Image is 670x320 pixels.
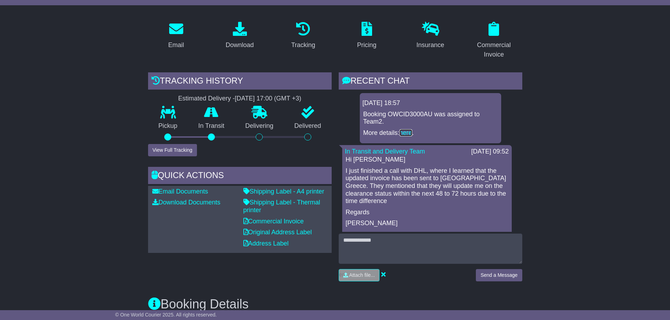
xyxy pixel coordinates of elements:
p: Hi [PERSON_NAME] [346,156,508,164]
a: Email [164,19,189,52]
p: Delivering [235,122,284,130]
a: Shipping Label - A4 printer [243,188,324,195]
p: More details: . [363,129,498,137]
div: [DATE] 09:52 [471,148,509,156]
a: Download Documents [152,199,221,206]
div: Email [168,40,184,50]
a: Original Address Label [243,229,312,236]
a: Email Documents [152,188,208,195]
div: Pricing [357,40,376,50]
div: [DATE] 18:57 [363,99,498,107]
div: Tracking history [148,72,332,91]
button: Send a Message [476,269,522,281]
p: I just finished a call with DHL, where I learned that the updated invoice has been sent to [GEOGR... [346,167,508,205]
p: [PERSON_NAME] [346,220,508,227]
a: Download [221,19,258,52]
a: Commercial Invoice [243,218,304,225]
div: Quick Actions [148,167,332,186]
a: Shipping Label - Thermal printer [243,199,320,214]
div: Insurance [416,40,444,50]
div: Tracking [291,40,315,50]
a: Commercial Invoice [466,19,522,62]
a: Pricing [352,19,381,52]
a: Address Label [243,240,289,247]
p: Regards [346,209,508,216]
p: In Transit [188,122,235,130]
a: In Transit and Delivery Team [345,148,425,155]
a: Insurance [412,19,449,52]
div: Download [225,40,254,50]
div: RECENT CHAT [339,72,522,91]
p: Delivered [284,122,332,130]
p: Pickup [148,122,188,130]
div: Estimated Delivery - [148,95,332,103]
a: here [400,129,412,136]
h3: Booking Details [148,297,522,311]
a: Tracking [287,19,320,52]
div: [DATE] 17:00 (GMT +3) [235,95,301,103]
span: © One World Courier 2025. All rights reserved. [115,312,217,318]
button: View Full Tracking [148,144,197,156]
div: Commercial Invoice [470,40,518,59]
p: Booking OWCID3000AU was assigned to Team2. [363,111,498,126]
